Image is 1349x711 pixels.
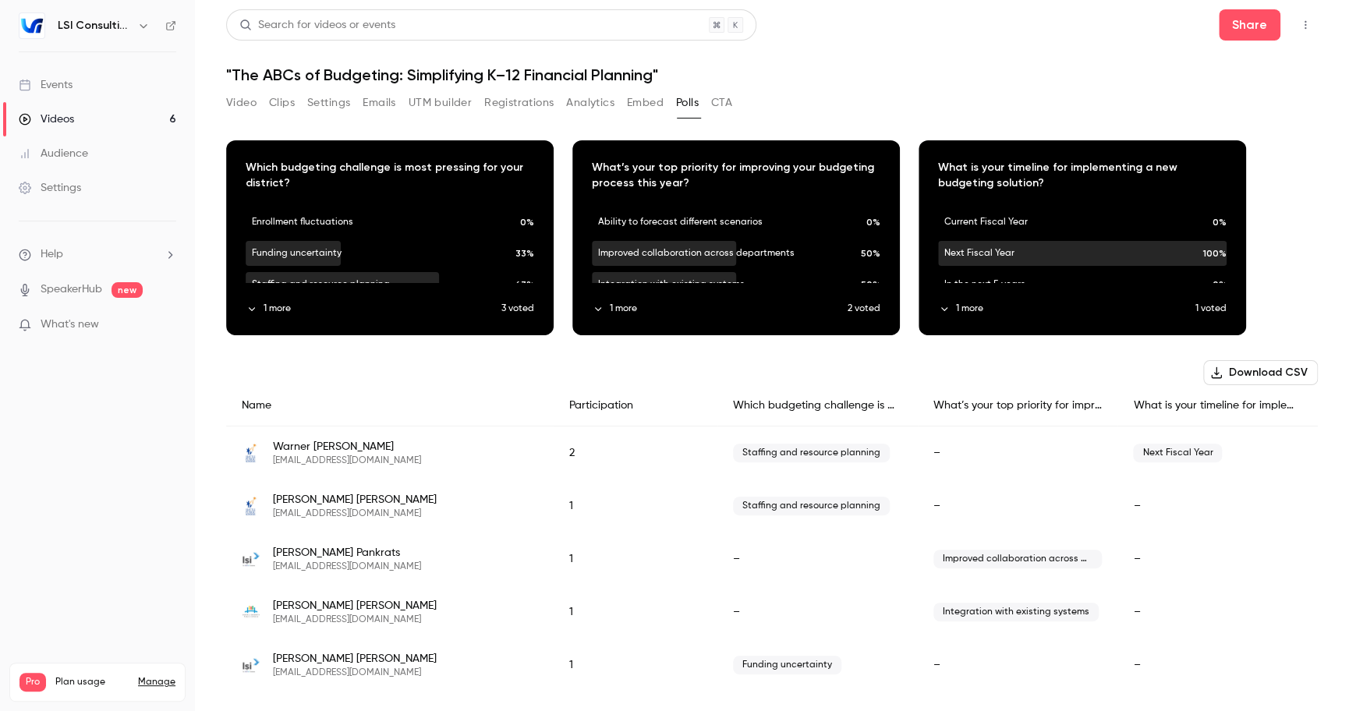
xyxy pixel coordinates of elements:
span: Integration with existing systems [933,603,1099,621]
button: Emails [363,90,395,115]
div: acjanuzzi@seattleschools.org [226,479,1318,532]
div: – [918,638,1118,692]
div: tpankrats@lsiconsulting.com [226,532,1318,585]
div: 1 [554,638,717,692]
div: What is your timeline for implementing a new budgeting solution? [1117,385,1318,426]
div: – [918,426,1118,480]
span: [PERSON_NAME] [PERSON_NAME] [273,492,437,508]
h1: "The ABCs of Budgeting: Simplifying K–12 Financial Planning" [226,65,1318,84]
li: help-dropdown-opener [19,246,176,263]
img: seattleschools.org [242,444,260,462]
div: – [1117,479,1318,532]
div: Which budgeting challenge is most pressing for your district? [717,385,918,426]
div: Settings [19,180,81,196]
div: – [717,532,918,585]
div: 1 [554,585,717,638]
button: UTM builder [409,90,472,115]
span: Next Fiscal Year [1133,444,1222,462]
span: [EMAIL_ADDRESS][DOMAIN_NAME] [273,561,421,573]
button: 1 more [938,302,1195,316]
button: Share [1219,9,1280,41]
span: Staffing and resource planning [733,497,890,515]
div: What’s your top priority for improving your budgeting process this year? [918,385,1118,426]
div: – [1117,638,1318,692]
span: Staffing and resource planning [733,444,890,462]
span: Pro [19,673,46,692]
span: [PERSON_NAME] [PERSON_NAME] [273,651,437,667]
h6: LSI Consulting [58,18,131,34]
button: Polls [676,90,699,115]
button: Registrations [484,90,554,115]
div: 1 [554,532,717,585]
div: Videos [19,111,74,127]
span: [EMAIL_ADDRESS][DOMAIN_NAME] [273,455,421,467]
div: Audience [19,146,88,161]
span: Warner [PERSON_NAME] [273,439,421,455]
img: seattleschools.org [242,497,260,515]
button: Clips [269,90,295,115]
span: [EMAIL_ADDRESS][DOMAIN_NAME] [273,508,437,520]
span: [EMAIL_ADDRESS][DOMAIN_NAME] [273,667,437,679]
span: Help [41,246,63,263]
div: csilva@lsiconsulting.com [226,638,1318,692]
div: wcdanielson@seattleschools.org [226,426,1318,480]
div: Name [226,385,554,426]
div: – [717,585,918,638]
iframe: Noticeable Trigger [158,318,176,332]
button: Download CSV [1203,360,1318,385]
button: Settings [307,90,350,115]
img: lsiconsulting.com [242,656,260,674]
span: new [112,282,143,298]
button: CTA [711,90,732,115]
button: Embed [627,90,664,115]
div: Events [19,77,73,93]
a: SpeakerHub [41,281,102,298]
div: – [1117,532,1318,585]
img: lsiconsulting.com [242,550,260,568]
button: Top Bar Actions [1293,12,1318,37]
span: Funding uncertainty [733,656,841,674]
a: Manage [138,676,175,688]
img: duvalschools.org [242,603,260,621]
img: LSI Consulting [19,13,44,38]
div: – [1117,585,1318,638]
div: 2 [554,426,717,480]
div: 1 [554,479,717,532]
div: seaburnc@duvalschools.org [226,585,1318,638]
span: [EMAIL_ADDRESS][DOMAIN_NAME] [273,614,437,626]
div: – [918,479,1118,532]
span: What's new [41,317,99,333]
span: [PERSON_NAME] [PERSON_NAME] [273,598,437,614]
span: Improved collaboration across departments [933,550,1103,568]
div: Search for videos or events [239,17,395,34]
button: 1 more [592,302,848,316]
div: Participation [554,385,717,426]
span: [PERSON_NAME] Pankrats [273,545,421,561]
button: 1 more [246,302,501,316]
button: Video [226,90,257,115]
span: Plan usage [55,676,129,688]
button: Analytics [566,90,614,115]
